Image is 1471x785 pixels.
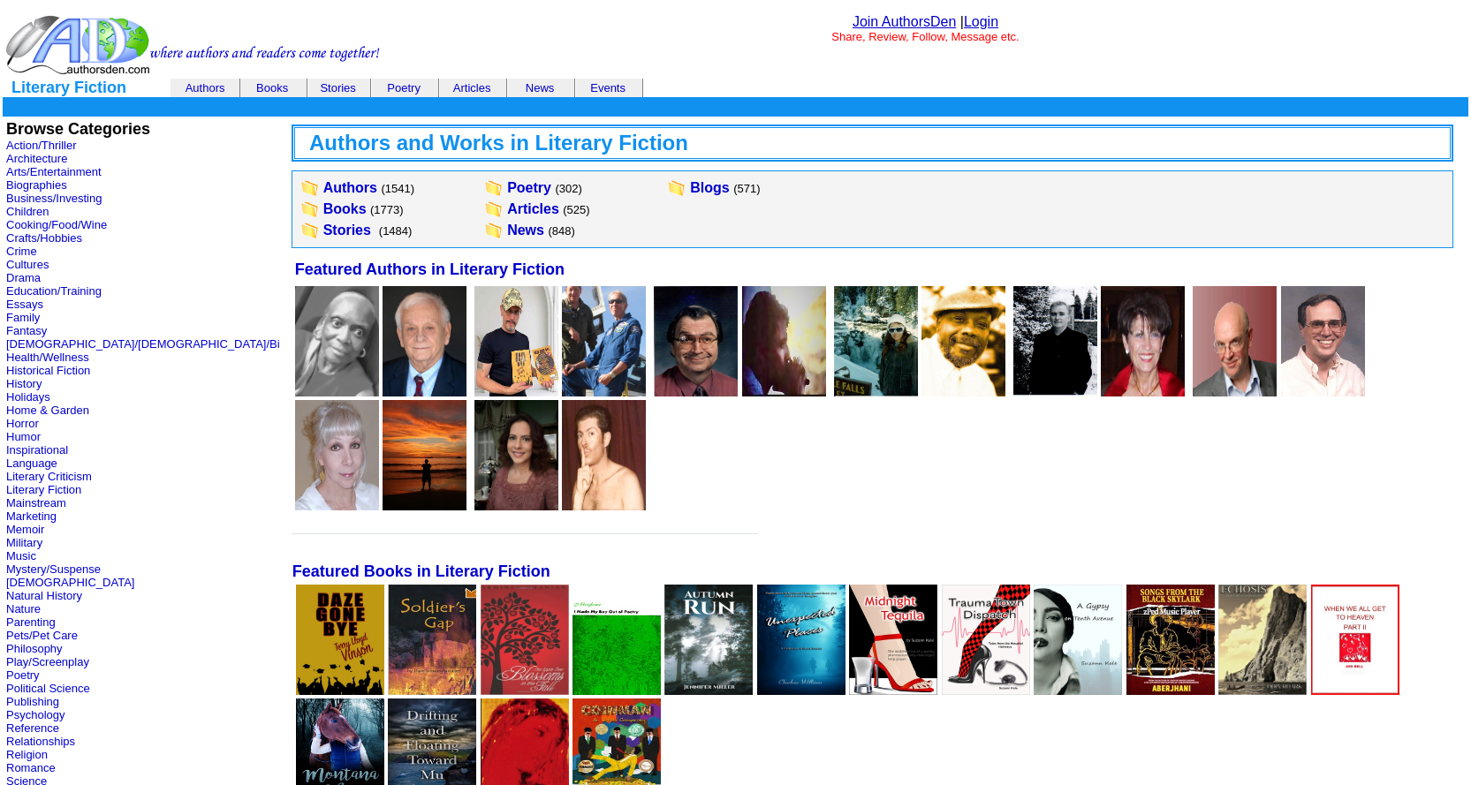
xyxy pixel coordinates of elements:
[481,585,569,695] img: 56119.jpg
[323,201,367,216] a: Books
[757,683,845,698] a: Unexpected Places
[6,761,56,774] a: Romance
[506,87,507,88] img: cleardot.gif
[6,152,67,165] a: Architecture
[664,683,753,698] a: Autumn Run
[1034,683,1122,698] a: A Gypsy on Tenth Avenue
[6,509,57,523] a: Marketing
[6,231,82,245] a: Crafts/Hobbies
[6,417,39,430] a: Horror
[1034,585,1122,695] img: 39772.jpg
[300,200,320,218] img: WorksFolder.gif
[1193,384,1277,399] a: Miller Caldwell
[853,14,956,29] a: Join AuthorsDen
[575,87,576,88] img: cleardot.gif
[562,286,646,396] img: 77566.jpg
[6,682,90,695] a: Political Science
[292,564,550,579] a: Featured Books in Literary Fiction
[6,668,40,682] a: Poetry
[1281,384,1365,399] a: Mel Hathorn
[438,87,439,88] img: cleardot.gif
[507,180,551,195] a: Poetry
[6,629,78,642] a: Pets/Pet Care
[6,430,41,443] a: Humor
[964,14,998,29] a: Login
[563,203,589,216] font: (525)
[296,683,384,698] a: Daze Gone Bye
[6,351,89,364] a: Health/Wellness
[6,523,44,536] a: Memoir
[6,377,42,390] a: History
[320,81,355,94] a: Stories
[6,120,150,138] b: Browse Categories
[256,81,288,94] a: Books
[371,87,372,88] img: cleardot.gif
[453,81,491,94] a: Articles
[548,224,574,238] font: (848)
[484,222,504,239] img: WorksFolder.gif
[6,337,280,351] a: [DEMOGRAPHIC_DATA]/[DEMOGRAPHIC_DATA]/Bi
[6,271,41,284] a: Drama
[942,585,1030,695] img: 79876.jpg
[6,562,101,576] a: Mystery/Suspense
[186,81,225,94] a: Authors
[383,286,466,396] img: 3201.jpg
[733,182,760,195] font: (571)
[323,223,371,238] a: Stories
[6,324,47,337] a: Fantasy
[6,284,102,298] a: Education/Training
[6,735,75,748] a: Relationships
[295,384,379,399] a: Jms Bell
[942,683,1030,698] a: Trauma Town Dispatch
[6,549,36,562] a: Music
[292,562,550,580] font: Featured Books in Literary Fiction
[474,498,558,513] a: Charlene Williams
[171,87,172,88] img: cleardot.gif
[1101,384,1185,399] a: Armineh Ohanian
[295,260,565,278] font: Featured Authors in Literary Fiction
[388,683,476,698] a: Soldier's Gap
[1126,683,1215,698] a: Songs from the Black Skylark zPed Music Player
[388,585,476,695] img: 23255.jpg
[572,683,661,698] a: I Made My Boy Out of Poetry
[507,201,559,216] a: Articles
[1311,585,1399,695] img: 67501.jpg
[834,384,918,399] a: Jennifer Miller
[742,286,826,396] img: 88864.jpg
[664,585,753,695] img: 79533.jpg
[6,139,76,152] a: Action/Thriller
[6,192,102,205] a: Business/Investing
[562,384,646,399] a: Kalikiano Kalei
[562,498,646,513] a: Albert Russo
[834,286,918,396] img: 100064.jpg
[6,642,63,655] a: Philosophy
[387,81,421,94] a: Poetry
[849,585,937,695] img: 60602.jpg
[6,470,92,483] a: Literary Criticism
[6,258,49,271] a: Cultures
[6,364,90,377] a: Historical Fiction
[526,81,555,94] a: News
[172,87,173,88] img: cleardot.gif
[6,165,102,178] a: Arts/Entertainment
[507,87,508,88] img: cleardot.gif
[295,262,565,277] a: Featured Authors in Literary Fiction
[381,182,414,195] font: (1541)
[239,87,240,88] img: cleardot.gif
[507,223,544,238] a: News
[307,87,307,88] img: cleardot.gif
[323,180,377,195] a: Authors
[6,218,107,231] a: Cooking/Food/Wine
[590,81,626,94] a: Events
[6,615,56,629] a: Parenting
[831,30,1019,43] font: Share, Review, Follow, Message etc.
[1013,384,1097,399] a: Frank Ryan
[6,536,42,549] a: Military
[474,286,558,396] img: 7387.jpg
[742,384,826,399] a: Odin odin@aflx.com
[6,576,134,589] a: [DEMOGRAPHIC_DATA]
[6,483,81,496] a: Literary Fiction
[1311,683,1399,698] a: When We All Get To Heaven Part II
[296,585,384,695] img: 80612.jpg
[690,180,729,195] a: Blogs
